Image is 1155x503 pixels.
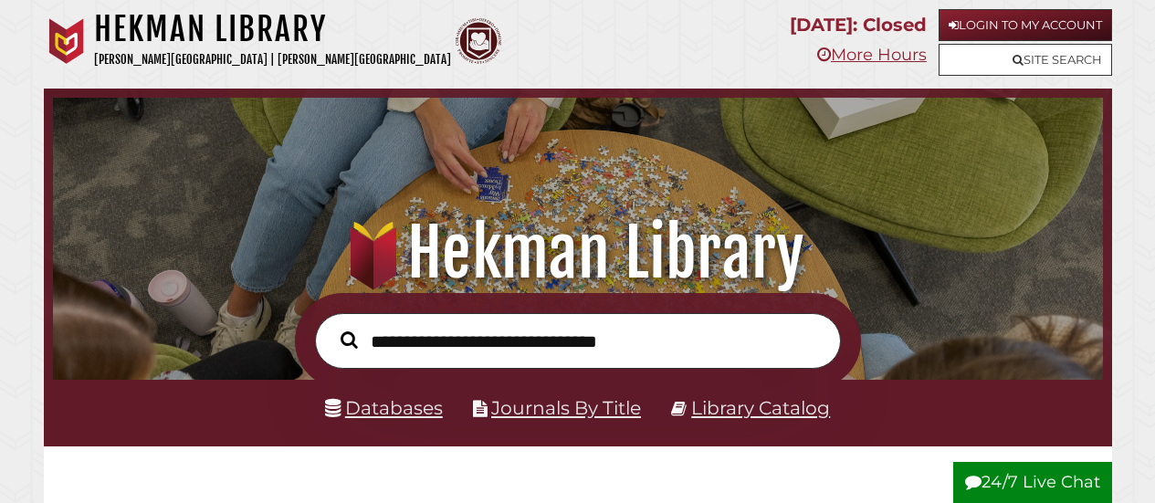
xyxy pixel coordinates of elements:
p: [PERSON_NAME][GEOGRAPHIC_DATA] | [PERSON_NAME][GEOGRAPHIC_DATA] [94,49,451,70]
h1: Hekman Library [69,213,1085,293]
a: More Hours [817,45,927,65]
a: Journals By Title [491,396,641,419]
h1: Hekman Library [94,9,451,49]
a: Library Catalog [691,396,830,419]
img: Calvin University [44,18,89,64]
img: Calvin Theological Seminary [456,18,501,64]
a: Site Search [939,44,1112,76]
i: Search [341,330,358,349]
button: Search [331,327,367,353]
p: [DATE]: Closed [790,9,927,41]
a: Databases [325,396,443,419]
a: Login to My Account [939,9,1112,41]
